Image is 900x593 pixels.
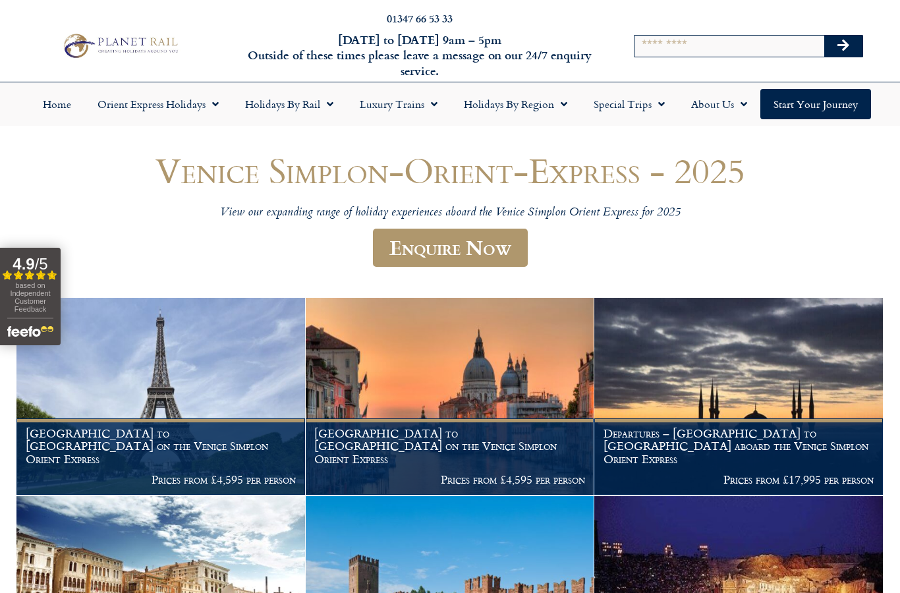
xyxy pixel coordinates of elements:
[678,89,760,119] a: About Us
[7,89,893,119] nav: Menu
[84,89,232,119] a: Orient Express Holidays
[306,298,594,495] img: Orient Express Special Venice compressed
[306,298,595,495] a: [GEOGRAPHIC_DATA] to [GEOGRAPHIC_DATA] on the Venice Simplon Orient Express Prices from £4,595 pe...
[604,473,874,486] p: Prices from £17,995 per person
[30,89,84,119] a: Home
[760,89,871,119] a: Start your Journey
[243,32,596,78] h6: [DATE] to [DATE] 9am – 5pm Outside of these times please leave a message on our 24/7 enquiry serv...
[232,89,347,119] a: Holidays by Rail
[314,427,585,466] h1: [GEOGRAPHIC_DATA] to [GEOGRAPHIC_DATA] on the Venice Simplon Orient Express
[59,31,182,61] img: Planet Rail Train Holidays Logo
[347,89,451,119] a: Luxury Trains
[451,89,580,119] a: Holidays by Region
[373,229,528,268] a: Enquire Now
[26,427,296,466] h1: [GEOGRAPHIC_DATA] to [GEOGRAPHIC_DATA] on the Venice Simplon Orient Express
[314,473,585,486] p: Prices from £4,595 per person
[387,11,453,26] a: 01347 66 53 33
[55,206,845,221] p: View our expanding range of holiday experiences aboard the Venice Simplon Orient Express for 2025
[26,473,296,486] p: Prices from £4,595 per person
[604,427,874,466] h1: Departures – [GEOGRAPHIC_DATA] to [GEOGRAPHIC_DATA] aboard the Venice Simplon Orient Express
[580,89,678,119] a: Special Trips
[824,36,862,57] button: Search
[594,298,884,495] a: Departures – [GEOGRAPHIC_DATA] to [GEOGRAPHIC_DATA] aboard the Venice Simplon Orient Express Pric...
[16,298,306,495] a: [GEOGRAPHIC_DATA] to [GEOGRAPHIC_DATA] on the Venice Simplon Orient Express Prices from £4,595 pe...
[55,151,845,190] h1: Venice Simplon-Orient-Express - 2025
